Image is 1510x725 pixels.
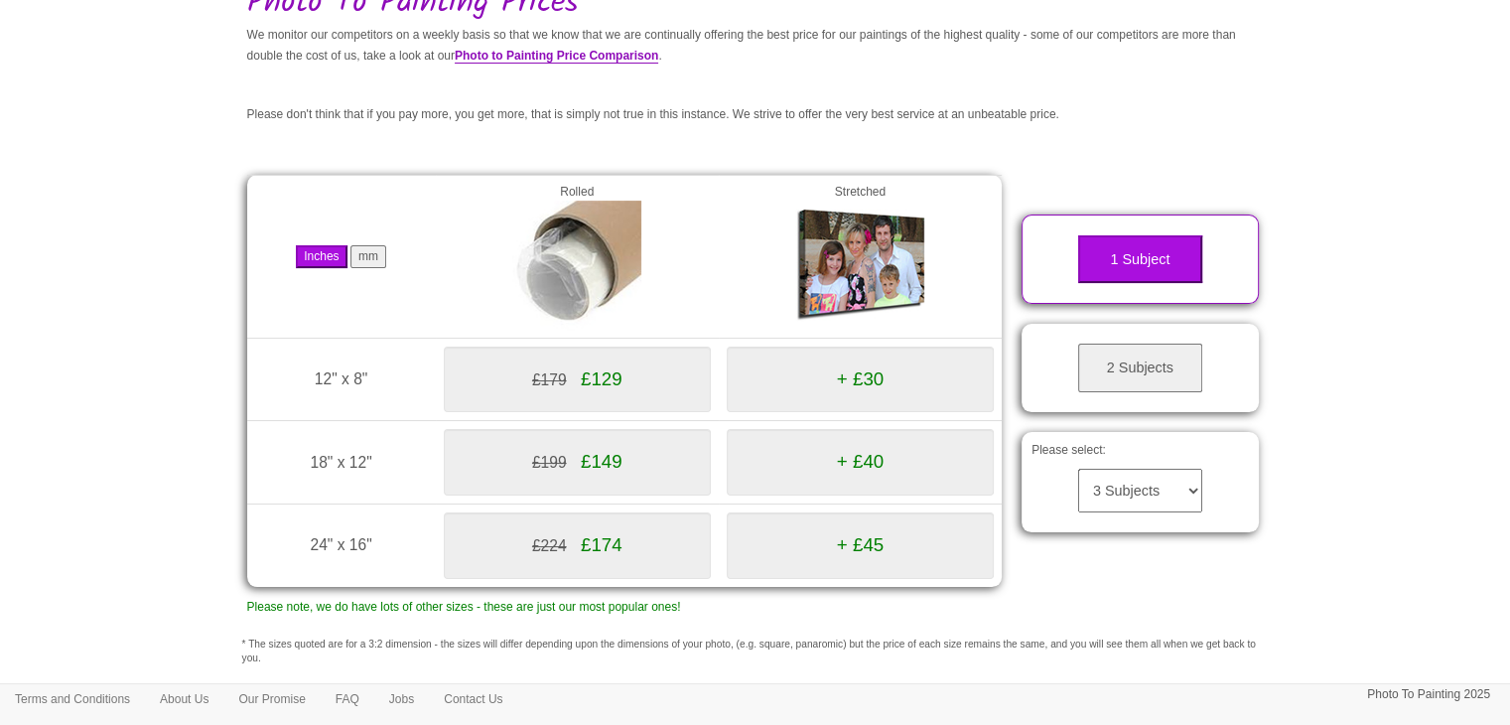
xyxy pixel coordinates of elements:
[374,684,429,714] a: Jobs
[247,597,1003,618] p: Please note, we do have lots of other sizes - these are just our most popular ones!
[1078,344,1202,392] button: 2 Subjects
[242,638,1269,666] p: * The sizes quoted are for a 3:2 dimension - the sizes will differ depending upon the dimensions ...
[315,370,368,387] span: 12" x 8"
[837,534,884,555] span: + £45
[512,201,641,330] img: Rolled
[436,175,719,338] td: Rolled
[581,368,622,389] span: £129
[310,536,371,553] span: 24" x 16"
[223,684,320,714] a: Our Promise
[455,49,658,64] a: Photo to Painting Price Comparison
[350,245,386,268] button: mm
[296,245,346,268] button: Inches
[247,104,1264,125] p: Please don't think that if you pay more, you get more, that is simply not true in this instance. ...
[837,451,884,472] span: + £40
[1078,235,1202,284] button: 1 Subject
[310,454,371,471] span: 18" x 12"
[795,201,924,330] img: Gallery Wrap
[1022,432,1259,532] div: Please select:
[247,25,1264,67] p: We monitor our competitors on a weekly basis so that we know that we are continually offering the...
[581,534,622,555] span: £174
[429,684,517,714] a: Contact Us
[532,454,567,471] span: £199
[532,371,567,388] span: £179
[145,684,223,714] a: About Us
[837,368,884,389] span: + £30
[581,451,622,472] span: £149
[321,684,374,714] a: FAQ
[532,537,567,554] span: £224
[1367,684,1490,705] p: Photo To Painting 2025
[719,175,1002,338] td: Stretched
